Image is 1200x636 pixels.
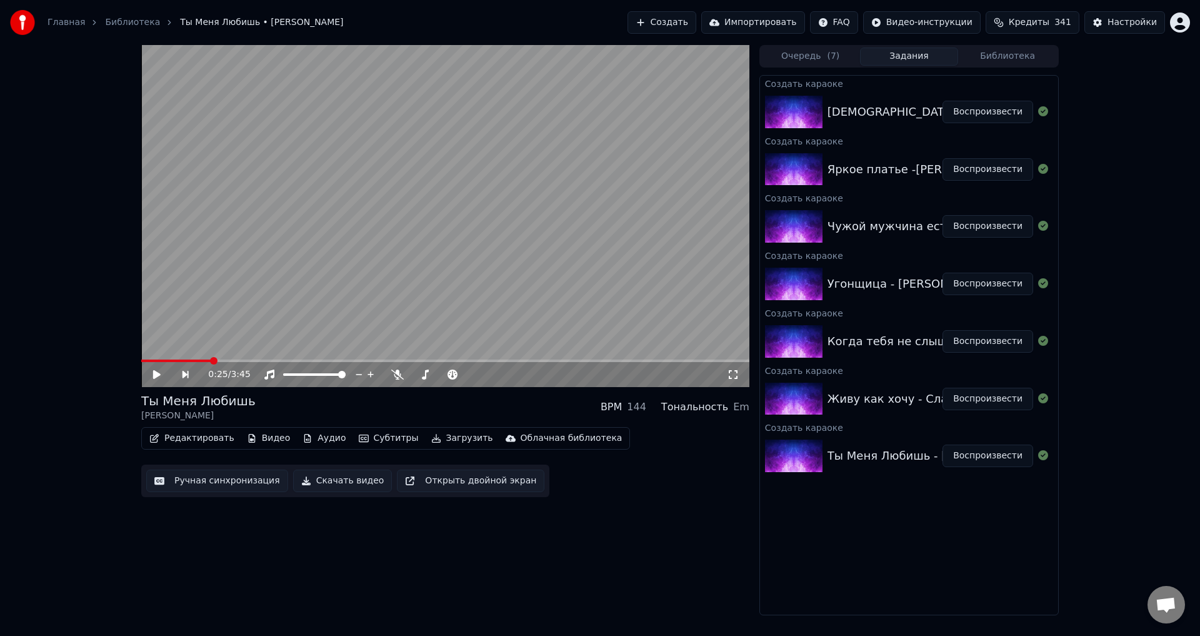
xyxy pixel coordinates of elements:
[231,368,250,381] span: 3:45
[827,333,1017,350] div: Когда тебя не слышат не кричи
[1084,11,1165,34] button: Настройки
[601,400,622,415] div: BPM
[1147,586,1185,623] a: Открытый чат
[942,330,1033,353] button: Воспроизвести
[521,432,622,445] div: Облачная библиотека
[426,430,498,447] button: Загрузить
[1054,16,1071,29] span: 341
[827,447,1035,465] div: Ты Меня Любишь - [PERSON_NAME]
[863,11,981,34] button: Видео-инструкции
[733,400,749,415] div: Em
[827,275,992,293] div: Угонщица - [PERSON_NAME]
[942,215,1033,238] button: Воспроизвести
[1009,16,1049,29] span: Кредиты
[986,11,1079,34] button: Кредиты341
[627,400,646,415] div: 144
[105,16,160,29] a: Библиотека
[208,368,227,381] span: 0:25
[760,420,1058,435] div: Создать караоке
[827,103,1192,121] div: [DEMOGRAPHIC_DATA] [DEMOGRAPHIC_DATA] - [PERSON_NAME]
[180,16,343,29] span: Ты Меня Любишь • [PERSON_NAME]
[827,161,1009,178] div: Яркое платье -[PERSON_NAME]
[827,218,994,235] div: Чужой мужчина есть чужой
[242,430,296,447] button: Видео
[10,10,35,35] img: youka
[293,470,392,492] button: Скачать видео
[760,305,1058,320] div: Создать караоке
[761,48,860,66] button: Очередь
[47,16,85,29] a: Главная
[208,368,238,381] div: /
[141,410,256,422] div: [PERSON_NAME]
[860,48,959,66] button: Задания
[942,273,1033,295] button: Воспроизвести
[354,430,424,447] button: Субтитры
[958,48,1057,66] button: Библиотека
[810,11,858,34] button: FAQ
[627,11,696,34] button: Создать
[701,11,805,34] button: Импортировать
[397,470,544,492] button: Открыть двойной экран
[146,470,288,492] button: Ручная синхронизация
[827,390,961,408] div: Живу как хочу - Слава
[661,400,728,415] div: Тональность
[144,430,239,447] button: Редактировать
[760,190,1058,205] div: Создать караоке
[942,101,1033,123] button: Воспроизвести
[297,430,351,447] button: Аудио
[827,50,839,63] span: ( 7 )
[1107,16,1157,29] div: Настройки
[760,363,1058,378] div: Создать караоке
[47,16,344,29] nav: breadcrumb
[760,76,1058,91] div: Создать караоке
[942,388,1033,410] button: Воспроизвести
[942,445,1033,467] button: Воспроизвести
[760,133,1058,148] div: Создать караоке
[760,248,1058,263] div: Создать караоке
[141,392,256,410] div: Ты Меня Любишь
[942,158,1033,181] button: Воспроизвести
